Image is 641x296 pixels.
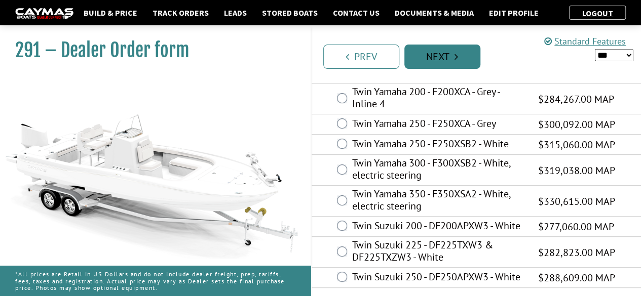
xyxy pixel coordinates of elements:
a: Edit Profile [484,6,544,19]
label: Twin Suzuki 225 - DF225TXW3 & DF225TXZW3 - White [352,239,525,266]
a: Next [404,45,480,69]
a: Build & Price [79,6,142,19]
label: Twin Yamaha 350 - F350XSA2 - White, electric steering [352,188,525,215]
label: Twin Yamaha 250 - F250XCA - Grey [352,117,525,132]
label: Twin Suzuki 200 - DF200APXW3 - White [352,220,525,234]
a: Contact Us [328,6,385,19]
span: $330,615.00 MAP [538,194,615,209]
label: Twin Yamaha 200 - F200XCA - Grey - Inline 4 [352,86,525,112]
h1: 291 – Dealer Order form [15,39,285,62]
label: Twin Yamaha 300 - F300XSB2 - White, electric steering [352,157,525,184]
a: Standard Features [544,35,626,47]
span: $288,609.00 MAP [538,270,615,285]
label: Twin Yamaha 250 - F250XSB2 - White [352,138,525,152]
a: Stored Boats [257,6,323,19]
a: Documents & Media [390,6,479,19]
span: $282,823.00 MAP [538,245,615,260]
img: caymas-dealer-connect-2ed40d3bc7270c1d8d7ffb4b79bf05adc795679939227970def78ec6f6c03838.gif [15,8,73,19]
a: Track Orders [147,6,214,19]
label: Twin Suzuki 250 - DF250APXW3 - White [352,271,525,285]
span: $284,267.00 MAP [538,92,614,107]
span: $315,060.00 MAP [538,137,615,152]
span: $277,060.00 MAP [538,219,614,234]
a: Prev [323,45,399,69]
a: Leads [219,6,252,19]
span: $300,092.00 MAP [538,117,615,132]
p: *All prices are Retail in US Dollars and do not include dealer freight, prep, tariffs, fees, taxe... [15,266,295,296]
a: Logout [577,8,618,18]
span: $319,038.00 MAP [538,163,615,178]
